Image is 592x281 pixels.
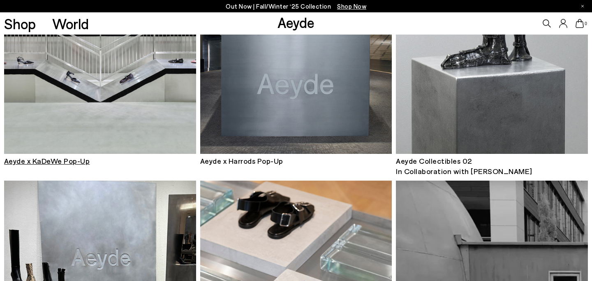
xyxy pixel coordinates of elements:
[226,1,366,12] p: Out Now | Fall/Winter ‘25 Collection
[277,14,314,31] a: Aeyde
[200,156,283,165] span: Aeyde x Harrods Pop-Up
[576,19,584,28] a: 0
[396,156,532,176] span: Aeyde Collectibles 02 In Collaboration with [PERSON_NAME]
[4,16,36,31] a: Shop
[52,16,89,31] a: World
[584,21,588,26] span: 0
[337,2,366,10] span: Navigate to /collections/new-in
[4,156,90,165] span: Aeyde x KaDeWe Pop-Up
